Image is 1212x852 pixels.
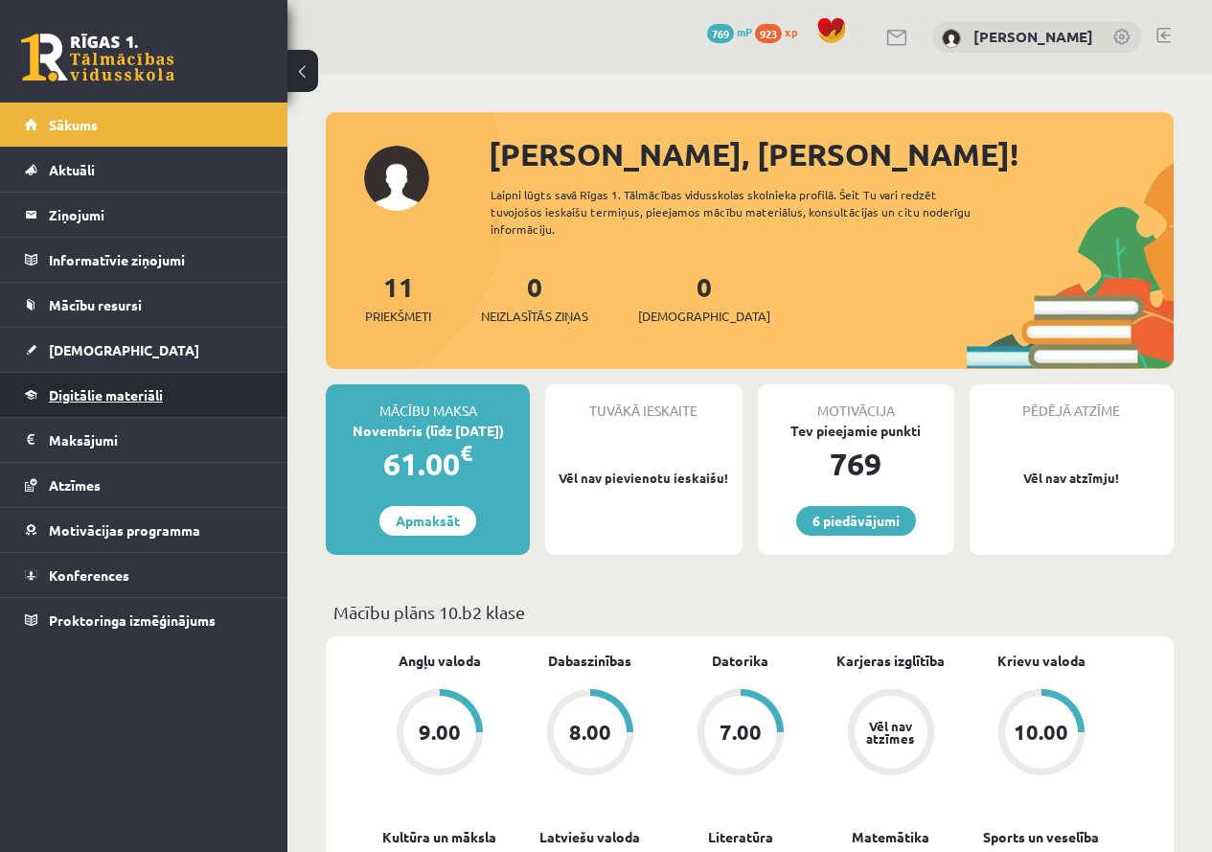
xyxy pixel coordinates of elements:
[25,553,263,597] a: Konferences
[25,598,263,642] a: Proktoringa izmēģinājums
[49,611,216,629] span: Proktoringa izmēģinājums
[25,103,263,147] a: Sākums
[25,238,263,282] a: Informatīvie ziņojumi
[25,328,263,372] a: [DEMOGRAPHIC_DATA]
[460,439,472,467] span: €
[481,269,588,326] a: 0Neizlasītās ziņas
[326,384,530,421] div: Mācību maksa
[49,386,163,403] span: Digitālie materiāli
[49,418,263,462] legend: Maksājumi
[979,469,1164,488] p: Vēl nav atzīmju!
[539,827,640,847] a: Latviešu valoda
[49,566,129,584] span: Konferences
[758,421,954,441] div: Tev pieejamie punkti
[49,193,263,237] legend: Ziņojumi
[379,506,476,536] a: Apmaksāt
[25,283,263,327] a: Mācību resursi
[25,373,263,417] a: Digitālie materiāli
[399,651,481,671] a: Angļu valoda
[481,307,588,326] span: Neizlasītās ziņas
[1014,722,1068,743] div: 10.00
[49,476,101,494] span: Atzīmes
[326,421,530,441] div: Novembris (līdz [DATE])
[758,441,954,487] div: 769
[545,384,742,421] div: Tuvākā ieskaite
[326,441,530,487] div: 61.00
[785,24,797,39] span: xp
[49,238,263,282] legend: Informatīvie ziņojumi
[852,827,929,847] a: Matemātika
[515,689,665,779] a: 8.00
[755,24,807,39] a: 923 xp
[720,722,762,743] div: 7.00
[983,827,1099,847] a: Sports un veselība
[49,296,142,313] span: Mācību resursi
[755,24,782,43] span: 923
[970,384,1174,421] div: Pēdējā atzīme
[665,689,815,779] a: 7.00
[973,27,1093,46] a: [PERSON_NAME]
[49,161,95,178] span: Aktuāli
[49,341,199,358] span: [DEMOGRAPHIC_DATA]
[815,689,966,779] a: Vēl nav atzīmes
[491,186,999,238] div: Laipni lūgts savā Rīgas 1. Tālmācības vidusskolas skolnieka profilā. Šeit Tu vari redzēt tuvojošo...
[942,29,961,48] img: Deivids Gregors Zeile
[419,722,461,743] div: 9.00
[49,116,98,133] span: Sākums
[708,827,773,847] a: Literatūra
[796,506,916,536] a: 6 piedāvājumi
[864,720,918,745] div: Vēl nav atzīmes
[25,463,263,507] a: Atzīmes
[25,418,263,462] a: Maksājumi
[758,384,954,421] div: Motivācija
[21,34,174,81] a: Rīgas 1. Tālmācības vidusskola
[489,131,1174,177] div: [PERSON_NAME], [PERSON_NAME]!
[707,24,752,39] a: 769 mP
[737,24,752,39] span: mP
[836,651,945,671] a: Karjeras izglītība
[25,193,263,237] a: Ziņojumi
[997,651,1086,671] a: Krievu valoda
[365,307,431,326] span: Priekšmeti
[638,307,770,326] span: [DEMOGRAPHIC_DATA]
[707,24,734,43] span: 769
[555,469,732,488] p: Vēl nav pievienotu ieskaišu!
[25,508,263,552] a: Motivācijas programma
[569,722,611,743] div: 8.00
[365,269,431,326] a: 11Priekšmeti
[638,269,770,326] a: 0[DEMOGRAPHIC_DATA]
[966,689,1116,779] a: 10.00
[712,651,768,671] a: Datorika
[548,651,631,671] a: Dabaszinības
[25,148,263,192] a: Aktuāli
[49,521,200,539] span: Motivācijas programma
[364,689,515,779] a: 9.00
[333,599,1166,625] p: Mācību plāns 10.b2 klase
